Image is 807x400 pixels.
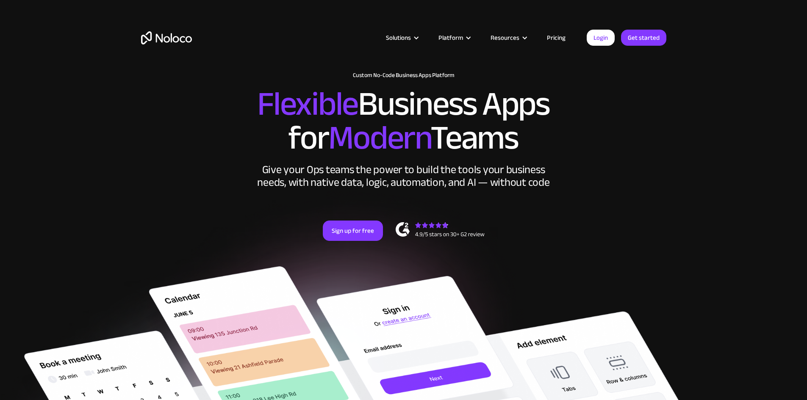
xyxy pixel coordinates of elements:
div: Resources [491,32,519,43]
h2: Business Apps for Teams [141,87,666,155]
div: Give your Ops teams the power to build the tools your business needs, with native data, logic, au... [255,163,552,189]
a: Sign up for free [323,221,383,241]
div: Platform [438,32,463,43]
a: Get started [621,30,666,46]
div: Platform [428,32,480,43]
div: Resources [480,32,536,43]
a: Login [587,30,615,46]
div: Solutions [375,32,428,43]
a: Pricing [536,32,576,43]
a: home [141,31,192,44]
span: Modern [328,106,430,169]
span: Flexible [257,72,358,135]
div: Solutions [386,32,411,43]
